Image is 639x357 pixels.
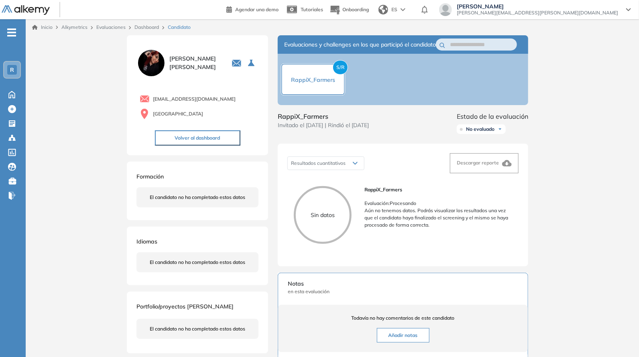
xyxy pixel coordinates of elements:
[32,24,53,31] a: Inicio
[288,288,518,295] span: en esta evaluación
[291,160,346,166] span: Resultados cuantitativos
[377,328,429,343] button: Añadir notas
[364,207,512,229] p: Aún no tenemos datos. Podrás visualizar los resultados una vez que el candidato haya finalizado e...
[333,60,348,75] span: S/R
[10,67,14,73] span: R
[278,112,369,121] span: RappiX_Farmers
[136,238,157,245] span: Idiomas
[457,112,528,121] span: Estado de la evaluación
[364,186,512,193] span: RappiX_Farmers
[153,110,203,118] span: [GEOGRAPHIC_DATA]
[330,1,369,18] button: Onboarding
[136,303,234,310] span: Portfolio/proyectos [PERSON_NAME]
[7,32,16,33] i: -
[401,8,405,11] img: arrow
[301,6,323,12] span: Tutoriales
[61,24,88,30] span: Alkymetrics
[288,314,518,322] span: Todavía no hay comentarios de este candidato
[150,194,245,201] span: El candidato no ha completado estos datos
[457,160,499,166] span: Descargar reporte
[136,48,166,78] img: PROFILE_MENU_LOGO_USER
[153,95,236,103] span: [EMAIL_ADDRESS][DOMAIN_NAME]
[457,3,618,10] span: [PERSON_NAME]
[226,4,279,14] a: Agendar una demo
[342,6,369,12] span: Onboarding
[134,24,159,30] a: Dashboard
[498,127,503,132] img: Ícono de flecha
[288,280,518,288] span: Notas
[235,6,279,12] span: Agendar una demo
[291,76,335,83] span: RappiX_Farmers
[150,325,245,333] span: El candidato no ha completado estos datos
[169,55,222,71] span: [PERSON_NAME] [PERSON_NAME]
[168,24,191,31] span: Candidato
[150,259,245,266] span: El candidato no ha completado estos datos
[379,5,388,14] img: world
[284,41,436,49] span: Evaluaciones y challenges en los que participó el candidato
[2,5,50,15] img: Logo
[278,121,369,130] span: Invitado el [DATE] | Rindió el [DATE]
[391,6,397,13] span: ES
[466,126,495,132] span: No evaluado
[450,153,519,173] button: Descargar reporte
[136,173,164,180] span: Formación
[155,130,240,146] button: Volver al dashboard
[96,24,126,30] a: Evaluaciones
[296,211,350,219] p: Sin datos
[364,200,512,207] p: Evaluación : Procesando
[457,10,618,16] span: [PERSON_NAME][EMAIL_ADDRESS][PERSON_NAME][DOMAIN_NAME]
